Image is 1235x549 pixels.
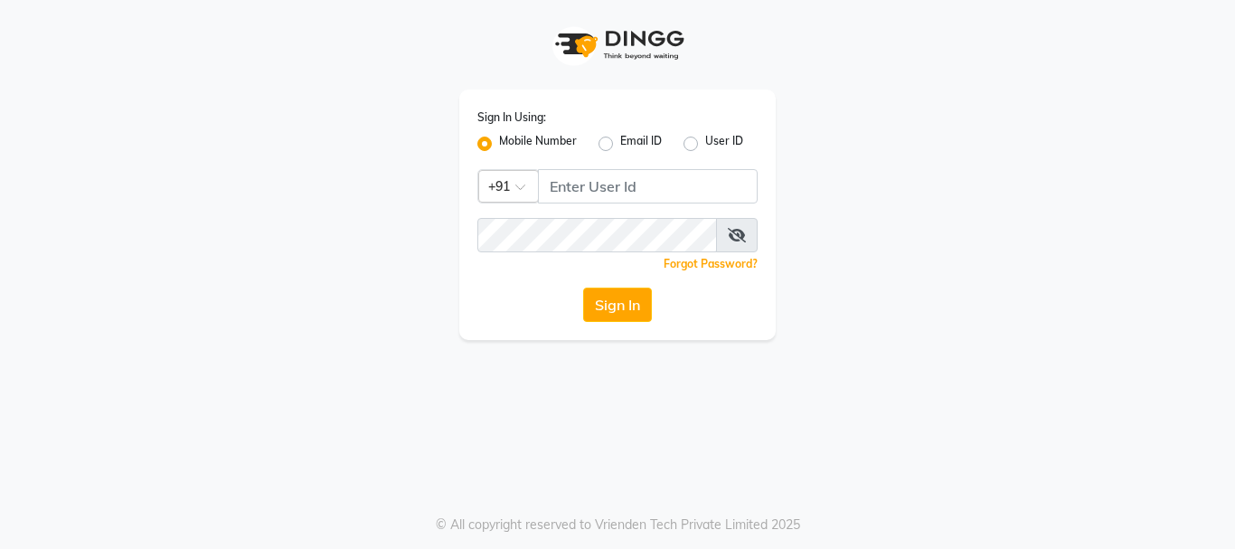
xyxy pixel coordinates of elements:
[538,169,758,204] input: Username
[620,133,662,155] label: Email ID
[545,18,690,71] img: logo1.svg
[583,288,652,322] button: Sign In
[477,109,546,126] label: Sign In Using:
[477,218,717,252] input: Username
[499,133,577,155] label: Mobile Number
[664,257,758,270] a: Forgot Password?
[705,133,743,155] label: User ID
